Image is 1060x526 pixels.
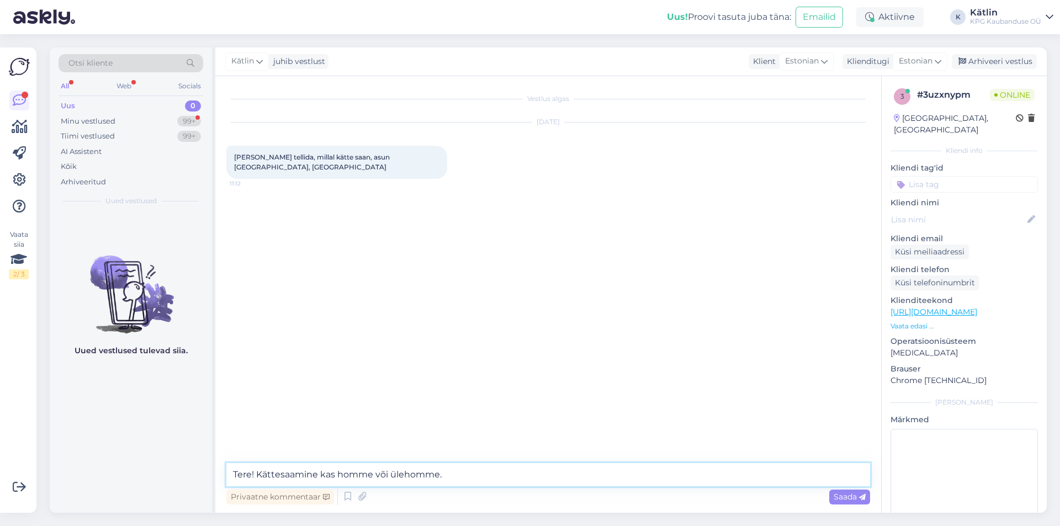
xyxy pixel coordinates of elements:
span: 3 [900,92,904,100]
div: 0 [185,100,201,111]
p: Operatsioonisüsteem [891,336,1038,347]
div: All [59,79,71,93]
div: Web [114,79,134,93]
div: Arhiveeri vestlus [952,54,1037,69]
p: [MEDICAL_DATA] [891,347,1038,359]
div: Küsi telefoninumbrit [891,275,979,290]
div: Aktiivne [856,7,924,27]
p: Kliendi nimi [891,197,1038,209]
p: Märkmed [891,414,1038,426]
div: [DATE] [226,117,870,127]
div: Kliendi info [891,146,1038,156]
div: Küsi meiliaadressi [891,245,969,259]
p: Kliendi telefon [891,264,1038,275]
p: Klienditeekond [891,295,1038,306]
input: Lisa tag [891,176,1038,193]
b: Uus! [667,12,688,22]
div: Socials [176,79,203,93]
button: Emailid [796,7,843,28]
div: juhib vestlust [269,56,325,67]
a: [URL][DOMAIN_NAME] [891,307,977,317]
a: KätlinKPG Kaubanduse OÜ [970,8,1053,26]
div: KPG Kaubanduse OÜ [970,17,1041,26]
div: K [950,9,966,25]
div: Vestlus algas [226,94,870,104]
div: Minu vestlused [61,116,115,127]
div: Klienditugi [842,56,889,67]
p: Vaata edasi ... [891,321,1038,331]
div: # 3uzxnypm [917,88,990,102]
div: 2 / 3 [9,269,29,279]
span: Kätlin [231,55,254,67]
textarea: Tere! Kättesaamine kas homme või ülehomme [226,463,870,486]
p: Kliendi email [891,233,1038,245]
div: [PERSON_NAME] [891,397,1038,407]
span: Otsi kliente [68,57,113,69]
p: Kliendi tag'id [891,162,1038,174]
input: Lisa nimi [891,214,1025,226]
p: Brauser [891,363,1038,375]
img: No chats [50,236,212,335]
span: [PERSON_NAME] tellida, millal kätte saan, asun [GEOGRAPHIC_DATA], [GEOGRAPHIC_DATA] [234,153,391,171]
div: 99+ [177,131,201,142]
div: Vaata siia [9,230,29,279]
div: Kätlin [970,8,1041,17]
p: Uued vestlused tulevad siia. [75,345,188,357]
span: Uued vestlused [105,196,157,206]
div: AI Assistent [61,146,102,157]
span: Estonian [785,55,819,67]
span: Online [990,89,1035,101]
div: Privaatne kommentaar [226,490,334,504]
span: 11:12 [230,179,271,188]
span: Estonian [899,55,932,67]
div: 99+ [177,116,201,127]
div: Proovi tasuta juba täna: [667,10,791,24]
div: [GEOGRAPHIC_DATA], [GEOGRAPHIC_DATA] [894,113,1016,136]
span: Saada [834,492,866,502]
div: Uus [61,100,75,111]
img: Askly Logo [9,56,30,77]
div: Kõik [61,161,77,172]
div: Tiimi vestlused [61,131,115,142]
p: Chrome [TECHNICAL_ID] [891,375,1038,386]
div: Klient [749,56,776,67]
div: Arhiveeritud [61,177,106,188]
